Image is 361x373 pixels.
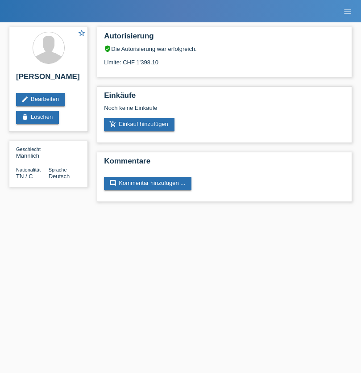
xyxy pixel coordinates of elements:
[21,96,29,103] i: edit
[104,91,345,105] h2: Einkäufe
[16,146,49,159] div: Männlich
[104,157,345,170] h2: Kommentare
[16,167,41,172] span: Nationalität
[109,121,116,128] i: add_shopping_cart
[104,118,174,131] a: add_shopping_cartEinkauf hinzufügen
[104,177,191,190] a: commentKommentar hinzufügen ...
[21,113,29,121] i: delete
[49,173,70,180] span: Deutsch
[78,29,86,37] i: star_border
[16,72,81,86] h2: [PERSON_NAME]
[104,45,345,52] div: Die Autorisierung war erfolgreich.
[109,180,116,187] i: comment
[104,45,111,52] i: verified_user
[16,93,65,106] a: editBearbeiten
[104,32,345,45] h2: Autorisierung
[16,173,33,180] span: Tunesien / C / 04.10.2009
[16,111,59,124] a: deleteLöschen
[78,29,86,38] a: star_border
[343,7,352,16] i: menu
[16,147,41,152] span: Geschlecht
[104,105,345,118] div: Noch keine Einkäufe
[104,52,345,66] div: Limite: CHF 1'398.10
[49,167,67,172] span: Sprache
[339,8,357,14] a: menu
